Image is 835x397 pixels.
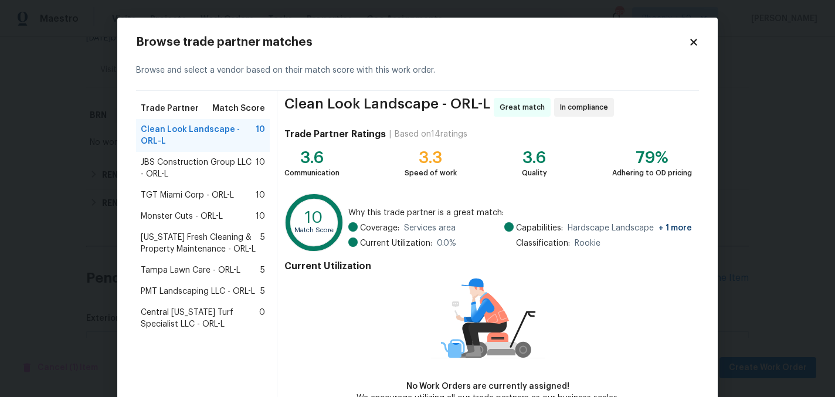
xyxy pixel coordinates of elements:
[141,124,256,147] span: Clean Look Landscape - ORL-L
[141,286,255,297] span: PMT Landscaping LLC - ORL-L
[659,224,692,232] span: + 1 more
[141,232,260,255] span: [US_STATE] Fresh Cleaning & Property Maintenance - ORL-L
[575,237,600,249] span: Rookie
[259,307,265,330] span: 0
[360,222,399,234] span: Coverage:
[612,152,692,164] div: 79%
[284,152,340,164] div: 3.6
[294,227,334,233] text: Match Score
[360,237,432,249] span: Current Utilization:
[405,167,457,179] div: Speed of work
[141,264,240,276] span: Tampa Lawn Care - ORL-L
[256,124,265,147] span: 10
[284,128,386,140] h4: Trade Partner Ratings
[568,222,692,234] span: Hardscape Landscape
[260,232,265,255] span: 5
[260,264,265,276] span: 5
[136,36,688,48] h2: Browse trade partner matches
[612,167,692,179] div: Adhering to OD pricing
[305,209,323,226] text: 10
[136,50,699,91] div: Browse and select a vendor based on their match score with this work order.
[437,237,456,249] span: 0.0 %
[516,237,570,249] span: Classification:
[141,157,256,180] span: JBS Construction Group LLC - ORL-L
[212,103,265,114] span: Match Score
[256,189,265,201] span: 10
[560,101,613,113] span: In compliance
[386,128,395,140] div: |
[141,103,199,114] span: Trade Partner
[260,286,265,297] span: 5
[256,211,265,222] span: 10
[284,260,692,272] h4: Current Utilization
[522,152,547,164] div: 3.6
[141,189,234,201] span: TGT Miami Corp - ORL-L
[256,157,265,180] span: 10
[284,98,490,117] span: Clean Look Landscape - ORL-L
[395,128,467,140] div: Based on 14 ratings
[141,211,223,222] span: Monster Cuts - ORL-L
[284,167,340,179] div: Communication
[500,101,549,113] span: Great match
[404,222,456,234] span: Services area
[141,307,259,330] span: Central [US_STATE] Turf Specialist LLC - ORL-L
[348,207,692,219] span: Why this trade partner is a great match:
[522,167,547,179] div: Quality
[357,381,619,392] div: No Work Orders are currently assigned!
[405,152,457,164] div: 3.3
[516,222,563,234] span: Capabilities:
